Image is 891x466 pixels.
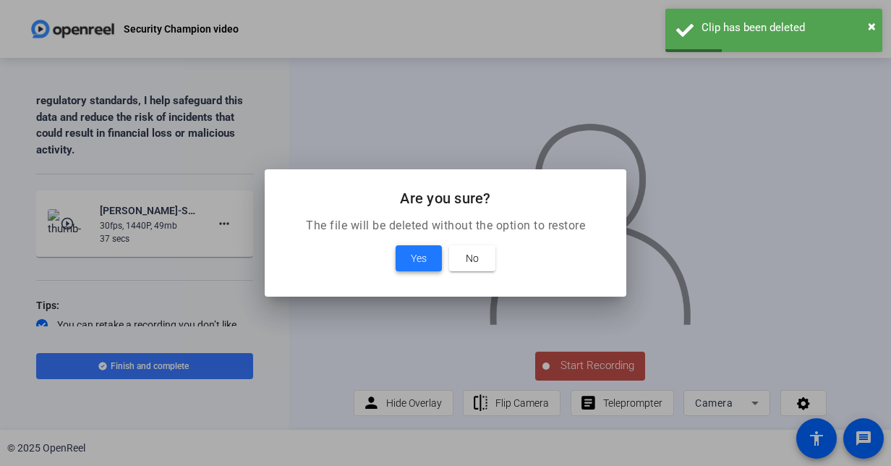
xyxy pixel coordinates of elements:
[868,15,876,37] button: Close
[396,245,442,271] button: Yes
[282,217,609,234] p: The file will be deleted without the option to restore
[702,20,871,36] div: Clip has been deleted
[282,187,609,210] h2: Are you sure?
[868,17,876,35] span: ×
[466,250,479,267] span: No
[449,245,495,271] button: No
[411,250,427,267] span: Yes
